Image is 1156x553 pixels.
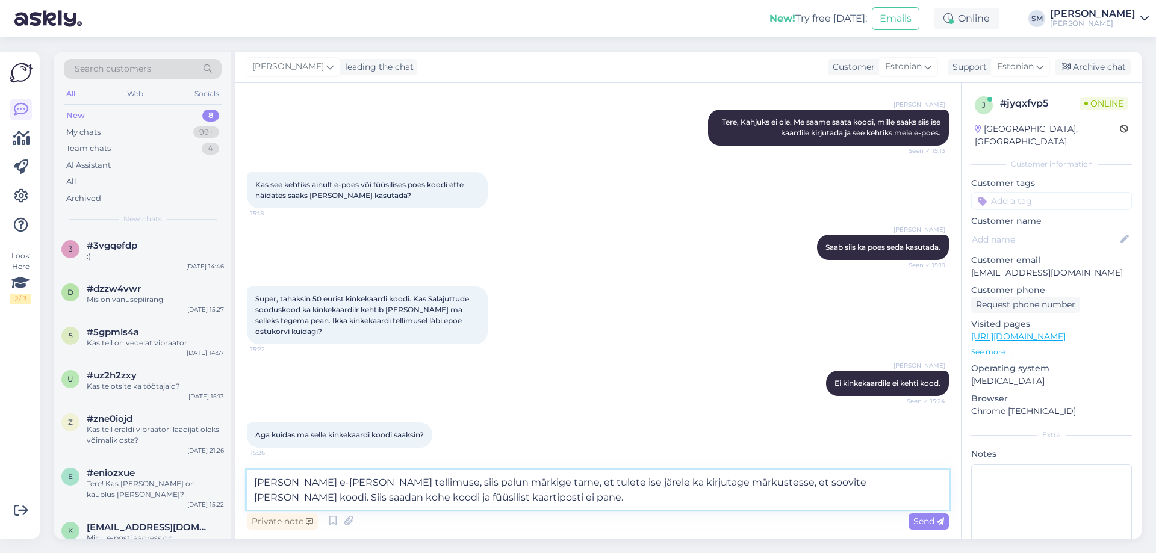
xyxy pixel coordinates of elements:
p: Notes [971,448,1132,460]
span: d [67,288,73,297]
span: z [68,418,73,427]
div: [DATE] 15:13 [188,392,224,401]
div: Kas te otsite ka töötajaid? [87,381,224,392]
span: [PERSON_NAME] [893,100,945,109]
div: [DATE] 15:27 [187,305,224,314]
div: Archive chat [1055,59,1131,75]
span: 15:26 [250,448,296,457]
span: Ei kinkekaardile ei kehti kood. [834,378,940,388]
div: Customer [828,61,875,73]
div: Kas teil eraldi vibraatori laadijat oleks võimalik osta? [87,424,224,446]
span: 5 [69,331,73,340]
div: All [66,176,76,188]
span: kristiina.aaslaid@gmail.com [87,522,212,533]
div: New [66,110,85,122]
input: Add a tag [971,192,1132,210]
div: 2 / 3 [10,294,31,304]
div: Request phone number [971,297,1080,313]
div: :) [87,251,224,262]
div: [DATE] 14:46 [186,262,224,271]
div: Tere! Kas [PERSON_NAME] on kauplus [PERSON_NAME]? [87,478,224,500]
div: 4 [202,143,219,155]
div: [GEOGRAPHIC_DATA], [GEOGRAPHIC_DATA] [975,123,1120,148]
span: Estonian [885,60,922,73]
div: Online [934,8,999,29]
a: [URL][DOMAIN_NAME] [971,331,1066,342]
img: Askly Logo [10,61,33,84]
span: Seen ✓ 15:24 [900,397,945,406]
span: #5gpmls4a [87,327,139,338]
span: Kas see kehtiks ainult e-poes või füüsilises poes koodi ette näidates saaks [PERSON_NAME] kasutada? [255,180,465,200]
div: SM [1028,10,1045,27]
p: Customer tags [971,177,1132,190]
b: New! [769,13,795,24]
div: Kas teil on vedelat vibraator [87,338,224,348]
span: 15:22 [250,345,296,354]
span: Saab siis ka poes seda kasutada. [825,243,940,252]
span: Aga kuidas ma selle kinkekaardi koodi saaksin? [255,430,424,439]
span: #dzzw4vwr [87,283,141,294]
p: See more ... [971,347,1132,357]
div: AI Assistant [66,159,111,171]
div: Team chats [66,143,111,155]
p: Chrome [TECHNICAL_ID] [971,405,1132,418]
div: [PERSON_NAME] [1050,9,1136,19]
p: [MEDICAL_DATA] [971,375,1132,388]
p: Visited pages [971,318,1132,330]
p: Operating system [971,362,1132,375]
span: u [67,374,73,383]
span: [PERSON_NAME] [252,60,324,73]
div: [DATE] 15:22 [187,500,224,509]
div: Customer information [971,159,1132,170]
span: Send [913,516,944,527]
span: 3 [69,244,73,253]
p: Customer phone [971,284,1132,297]
button: Emails [872,7,919,30]
div: All [64,86,78,102]
p: Customer email [971,254,1132,267]
span: Super, tahaksin 50 eurist kinkekaardi koodi. Kas Salajuttude sooduskood ka kinkekaardilr kehtib [... [255,294,471,336]
span: Seen ✓ 15:13 [900,146,945,155]
div: 8 [202,110,219,122]
textarea: [PERSON_NAME] e-[PERSON_NAME] tellimuse, siis palun märkige tarne, et tulete ise järele ka kirjut... [247,470,949,510]
span: 15:18 [250,209,296,218]
div: Support [948,61,987,73]
span: Seen ✓ 15:19 [900,261,945,270]
div: Private note [247,513,318,530]
div: # jyqxfvp5 [1000,96,1080,111]
span: New chats [123,214,162,224]
span: Estonian [997,60,1034,73]
span: #3vgqefdp [87,240,137,251]
div: Mis on vanusepiirang [87,294,224,305]
span: #zne0iojd [87,413,132,424]
div: Web [125,86,146,102]
div: [DATE] 14:57 [187,348,224,357]
span: Tere, Kahjuks ei ole. Me saame saata koodi, mille saaks siis ise kaardile kirjutada ja see kehtik... [722,117,942,137]
span: [PERSON_NAME] [893,225,945,234]
div: Try free [DATE]: [769,11,867,26]
span: Online [1080,97,1128,110]
span: k [68,526,73,535]
div: Look Here [10,250,31,304]
a: [PERSON_NAME][PERSON_NAME] [1050,9,1149,28]
div: [PERSON_NAME] [1050,19,1136,28]
span: j [982,100,986,110]
p: Browser [971,392,1132,405]
div: Extra [971,430,1132,440]
span: #eniozxue [87,468,135,478]
span: [PERSON_NAME] [893,361,945,370]
div: [DATE] 21:26 [187,446,224,455]
p: [EMAIL_ADDRESS][DOMAIN_NAME] [971,267,1132,279]
div: leading the chat [340,61,414,73]
span: #uz2h2zxy [87,370,137,381]
span: Search customers [75,63,151,75]
p: Customer name [971,215,1132,227]
span: e [68,472,73,481]
input: Add name [972,233,1118,246]
div: 99+ [193,126,219,138]
div: Archived [66,193,101,205]
div: Socials [192,86,222,102]
div: My chats [66,126,101,138]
